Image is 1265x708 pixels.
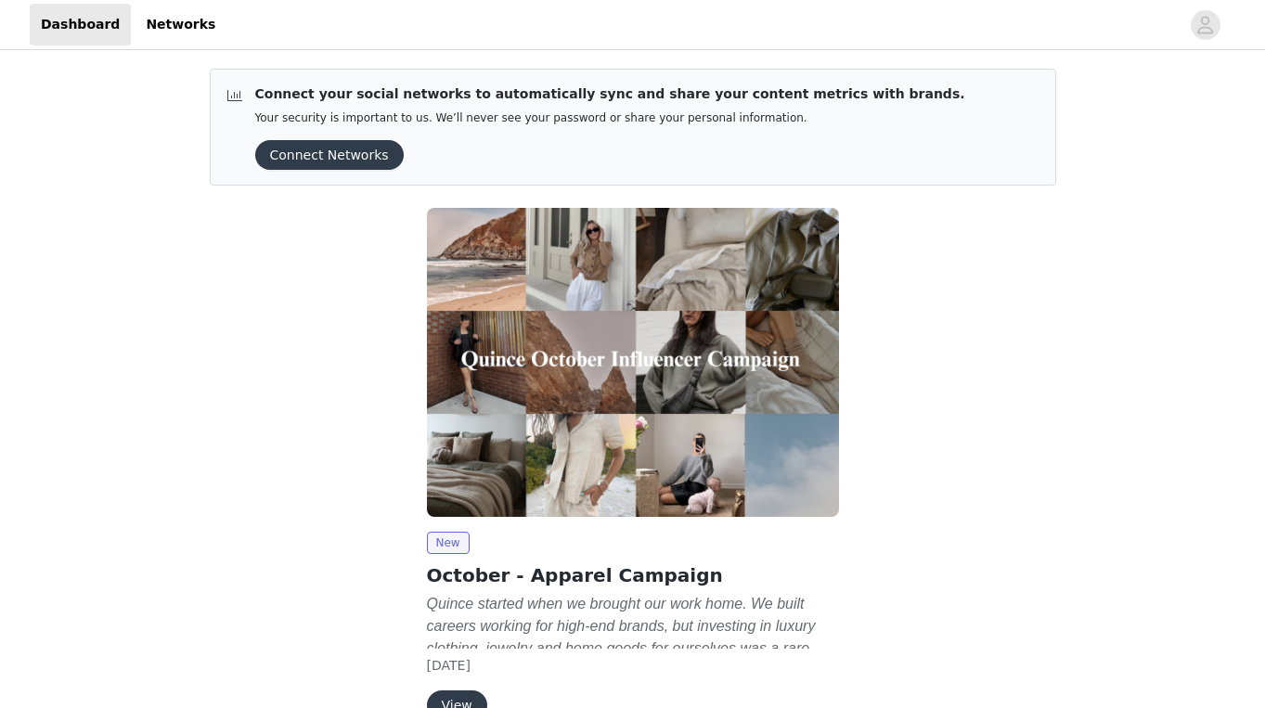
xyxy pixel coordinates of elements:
[427,532,470,554] span: New
[255,111,965,125] p: Your security is important to us. We’ll never see your password or share your personal information.
[427,208,839,517] img: Quince
[255,84,965,104] p: Connect your social networks to automatically sync and share your content metrics with brands.
[30,4,131,45] a: Dashboard
[255,140,404,170] button: Connect Networks
[427,561,839,589] h2: October - Apparel Campaign
[135,4,226,45] a: Networks
[427,658,471,673] span: [DATE]
[1196,10,1214,40] div: avatar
